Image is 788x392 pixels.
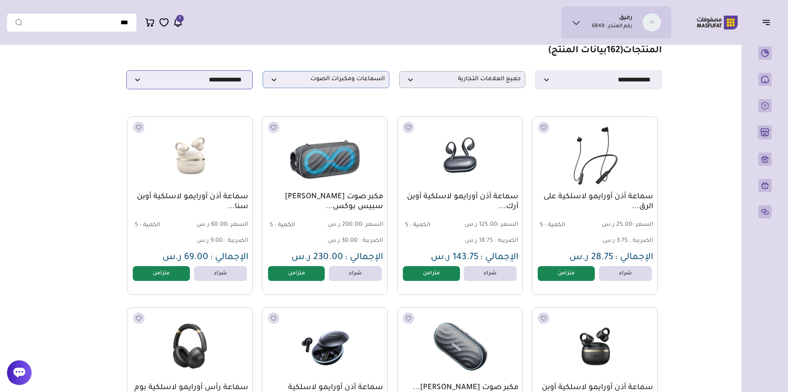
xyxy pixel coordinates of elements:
span: الضريبة : [224,238,248,244]
span: 162 [607,46,620,56]
span: الكمية : [410,222,430,229]
a: متزامن [538,266,595,281]
span: الضريبة : [359,238,383,244]
img: 20250910151235096184.png [132,312,248,381]
span: 25.00 ر.س [596,221,653,229]
span: 5 [135,222,138,229]
span: الإجمالي : [480,253,518,263]
span: 5 [270,222,273,229]
span: 9.00 ر.س [196,238,223,244]
span: 230.00 ر.س [291,253,343,263]
a: متزامن [268,266,325,281]
span: 69.00 ر.س [162,253,208,263]
img: 20250910151302505438.png [267,312,383,381]
span: الضريبة : [495,238,518,244]
p: جميع العلامات التجارية [399,71,526,88]
span: السعر : [227,222,248,228]
h1: رفيق [619,14,632,23]
a: 3 [173,17,183,28]
span: 18.75 ر.س [465,238,493,244]
span: الكمية : [275,222,295,229]
a: سماعة أذن أورايمو لاسلكية أوبن سنا... [132,192,248,212]
img: 20250910151406478685.png [132,121,248,190]
a: شراء [194,266,247,281]
img: 20250910151422978062.png [402,121,518,190]
span: 125.00 ر.س [461,221,518,229]
span: ( بيانات المنتج) [548,46,623,56]
img: رفيق [642,13,661,32]
span: 5 [540,222,543,229]
span: جميع العلامات التجارية [404,76,521,84]
span: السعر : [632,222,653,228]
span: السماعات ومكبرات الصوت [267,76,385,84]
a: شراء [599,266,652,281]
img: Logo [691,14,744,30]
a: شراء [464,266,517,281]
a: متزامن [403,266,460,281]
img: 20250910151428602614.png [537,121,653,190]
a: سماعة أذن أورايمو لاسلكية أوبن آرك... [402,192,518,212]
span: 3 [179,15,181,22]
span: 200.00 ر.س [326,221,384,229]
span: الإجمالي : [345,253,383,263]
span: 60.00 ر.س [191,221,248,229]
a: سماعة أذن أورايمو لاسلكية على الرق... [536,192,653,212]
img: 2025-09-10-68c1aa3f1323b.png [267,121,383,190]
span: 30.00 ر.س [328,238,358,244]
a: مكبر صوت [PERSON_NAME] سبيس بوكس... [266,192,383,212]
span: الضريبة : [629,238,653,244]
span: الكمية : [545,222,565,229]
span: الكمية : [140,222,160,229]
h1: المنتجات [548,45,662,57]
img: 20250910151337750501.png [537,312,653,381]
span: الإجمالي : [615,253,653,263]
span: 5 [405,222,408,229]
span: 143.75 ر.س [431,253,478,263]
span: الإجمالي : [210,253,248,263]
img: 20250910151310390997.png [402,312,518,381]
span: السعر : [362,222,383,228]
p: رقم المتجر : 6849 [592,23,632,31]
a: شراء [329,266,382,281]
span: 3.75 ر.س [603,238,628,244]
span: 28.75 ر.س [569,253,613,263]
p: السماعات ومكبرات الصوت [263,71,389,88]
a: متزامن [133,266,190,281]
span: السعر : [497,222,518,228]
